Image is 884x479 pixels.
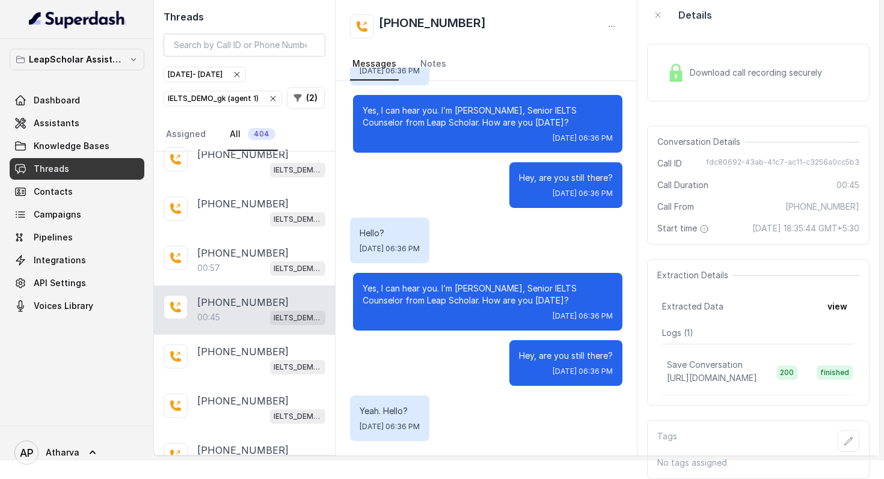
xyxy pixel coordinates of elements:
[363,105,613,129] p: Yes, I can hear you. I’m [PERSON_NAME], Senior IELTS Counselor from Leap Scholar. How are you [DA...
[785,201,859,213] span: [PHONE_NUMBER]
[197,262,220,274] p: 00:57
[657,222,711,234] span: Start time
[34,254,86,266] span: Integrations
[274,213,322,225] p: IELTS_DEMO_gk (agent 1)
[274,164,322,176] p: IELTS_DEMO_gk (agent 1)
[10,295,144,317] a: Voices Library
[197,344,289,359] p: [PHONE_NUMBER]
[519,350,613,362] p: Hey, are you still there?
[657,179,708,191] span: Call Duration
[519,172,613,184] p: Hey, are you still there?
[667,359,743,371] p: Save Conversation
[164,67,246,82] button: [DATE]- [DATE]
[553,133,613,143] span: [DATE] 06:36 PM
[197,295,289,310] p: [PHONE_NUMBER]
[706,157,859,169] span: fdc80692-43ab-41c7-ac11-c3256a0cc5b3
[197,197,289,211] p: [PHONE_NUMBER]
[10,181,144,203] a: Contacts
[287,87,325,109] button: (2)
[10,249,144,271] a: Integrations
[197,443,289,457] p: [PHONE_NUMBER]
[10,135,144,157] a: Knowledge Bases
[34,300,93,312] span: Voices Library
[360,422,420,432] span: [DATE] 06:36 PM
[197,394,289,408] p: [PHONE_NUMBER]
[164,91,282,106] button: IELTS_DEMO_gk (agent 1)
[10,158,144,180] a: Threads
[29,52,125,67] p: LeapScholar Assistant
[164,10,325,24] h2: Threads
[274,312,322,324] p: IELTS_DEMO_gk (agent 1)
[29,10,126,29] img: light.svg
[274,263,322,275] p: IELTS_DEMO_gk (agent 1)
[274,361,322,373] p: IELTS_DEMO_gk (agent 1)
[46,447,79,459] span: Atharva
[34,117,79,129] span: Assistants
[34,277,86,289] span: API Settings
[662,327,855,339] p: Logs ( 1 )
[34,209,81,221] span: Campaigns
[164,118,325,151] nav: Tabs
[820,296,855,317] button: view
[34,231,73,243] span: Pipelines
[197,246,289,260] p: [PHONE_NUMBER]
[227,118,278,151] a: All404
[379,14,486,38] h2: [PHONE_NUMBER]
[360,244,420,254] span: [DATE] 06:36 PM
[10,90,144,111] a: Dashboard
[274,410,322,423] p: IELTS_DEMO_gk (agent 1)
[197,311,220,323] p: 00:45
[817,365,853,380] span: finished
[553,311,613,321] span: [DATE] 06:36 PM
[10,49,144,70] button: LeapScholar Assistant
[10,227,144,248] a: Pipelines
[657,430,677,452] p: Tags
[10,272,144,294] a: API Settings
[657,201,694,213] span: Call From
[168,69,242,81] div: [DATE] - [DATE]
[360,405,420,417] p: Yeah. Hello?
[678,8,712,22] p: Details
[20,447,34,459] text: AP
[657,457,859,469] p: No tags assigned
[34,94,80,106] span: Dashboard
[248,128,275,140] span: 404
[197,147,289,162] p: [PHONE_NUMBER]
[657,157,682,169] span: Call ID
[553,367,613,376] span: [DATE] 06:36 PM
[34,140,109,152] span: Knowledge Bases
[752,222,859,234] span: [DATE] 18:35:44 GMT+5:30
[662,301,723,313] span: Extracted Data
[360,227,420,239] p: Hello?
[350,48,623,81] nav: Tabs
[10,436,144,469] a: Atharva
[164,34,325,56] input: Search by Call ID or Phone Number
[418,48,449,81] a: Notes
[164,118,208,151] a: Assigned
[34,163,69,175] span: Threads
[34,186,73,198] span: Contacts
[10,204,144,225] a: Campaigns
[10,112,144,134] a: Assistants
[363,282,613,307] p: Yes, I can hear you. I’m [PERSON_NAME], Senior IELTS Counselor from Leap Scholar. How are you [DA...
[657,269,733,281] span: Extraction Details
[168,93,278,105] div: IELTS_DEMO_gk (agent 1)
[350,48,399,81] a: Messages
[667,64,685,82] img: Lock Icon
[836,179,859,191] span: 00:45
[690,67,827,79] span: Download call recording securely
[667,373,757,383] span: [URL][DOMAIN_NAME]
[776,365,797,380] span: 200
[553,189,613,198] span: [DATE] 06:36 PM
[657,136,745,148] span: Conversation Details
